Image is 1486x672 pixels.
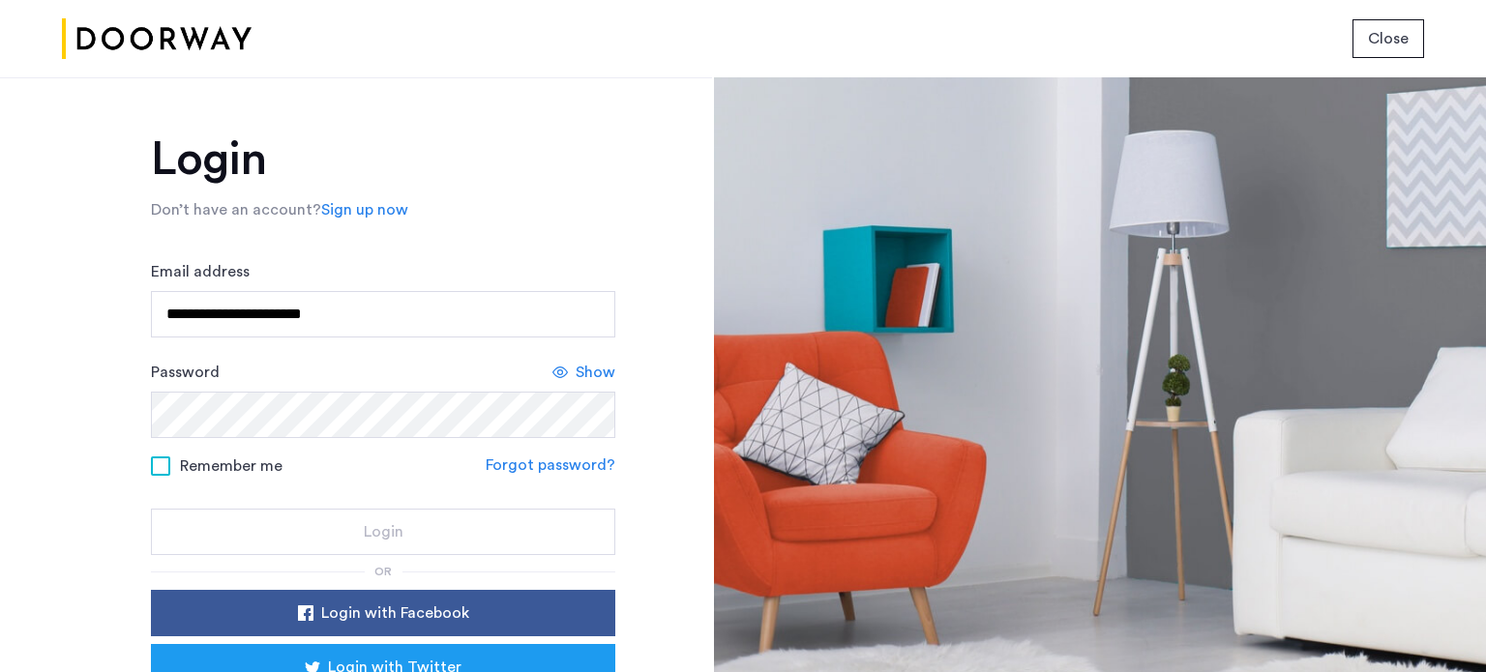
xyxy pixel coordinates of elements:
[151,136,615,183] h1: Login
[180,454,282,478] span: Remember me
[364,520,403,543] span: Login
[151,361,220,384] label: Password
[374,566,392,577] span: or
[321,601,469,625] span: Login with Facebook
[151,202,321,218] span: Don’t have an account?
[576,361,615,384] span: Show
[151,590,615,636] button: button
[1352,19,1424,58] button: button
[1368,27,1409,50] span: Close
[151,509,615,555] button: button
[151,260,250,283] label: Email address
[321,198,408,221] a: Sign up now
[486,453,615,477] a: Forgot password?
[62,3,252,75] img: logo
